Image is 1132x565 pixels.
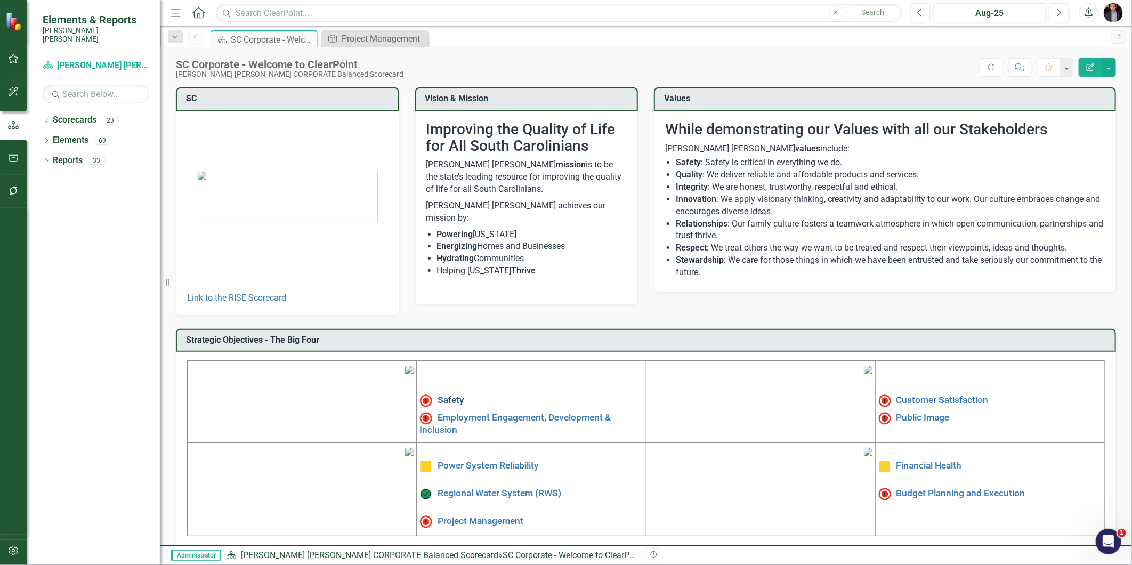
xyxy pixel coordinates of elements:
strong: Innovation [676,194,716,204]
li: Helping [US_STATE] [437,265,627,277]
a: Employment Engagement, Development & Inclusion [419,413,611,435]
div: SC Corporate - Welcome to ClearPoint [503,550,644,560]
a: Public Image [896,413,950,423]
div: » [226,550,638,562]
a: Project Management [438,516,523,527]
a: Financial Health [896,461,962,471]
strong: Powering [437,229,473,239]
h2: Improving the Quality of Life for All South Carolinians [426,122,627,155]
img: Not Meeting Target [419,515,432,528]
h3: Strategic Objectives - The Big Four [186,335,1110,345]
a: Link to the RISE Scorecard [187,293,286,303]
div: Project Management [342,32,425,45]
a: Customer Satisfaction [896,395,989,406]
p: [PERSON_NAME] [PERSON_NAME] include: [665,143,1105,155]
div: SC Corporate - Welcome to ClearPoint [176,59,403,70]
div: SC Corporate - Welcome to ClearPoint [231,33,314,46]
li: : We care for those things in which we have been entrusted and take seriously our commitment to t... [676,254,1105,279]
div: [PERSON_NAME] [PERSON_NAME] CORPORATE Balanced Scorecard [176,70,403,78]
li: : We are honest, trustworthy, respectful and ethical. [676,181,1105,193]
img: Caution [878,460,891,473]
strong: Respect [676,243,707,253]
button: Search [846,5,900,20]
h3: Vision & Mission [425,94,632,103]
button: Aug-25 [933,3,1046,22]
li: : We deliver reliable and affordable products and services. [676,169,1105,181]
div: 33 [88,156,105,165]
h3: Values [664,94,1110,103]
li: : Safety is critical in everything we do. [676,157,1105,169]
li: : We apply visionary thinking, creativity and adaptability to our work. Our culture embraces chan... [676,193,1105,218]
strong: Thrive [512,265,536,276]
span: Search [861,8,884,17]
h3: SC [186,94,393,103]
a: [PERSON_NAME] [PERSON_NAME] CORPORATE Balanced Scorecard [43,60,149,72]
strong: Integrity [676,182,708,192]
strong: Stewardship [676,255,724,265]
div: 69 [94,136,111,145]
img: On Target [419,488,432,501]
strong: Energizing [437,241,478,251]
a: Reports [53,155,83,167]
strong: values [795,143,820,154]
img: Chris Amodeo [1104,3,1123,22]
img: Not Meeting Target [878,412,891,425]
img: High Alert [878,394,891,407]
li: [US_STATE] [437,229,627,241]
li: Homes and Businesses [437,240,627,253]
li: Communities [437,253,627,265]
a: [PERSON_NAME] [PERSON_NAME] CORPORATE Balanced Scorecard [241,550,498,560]
strong: mission [556,159,586,170]
img: mceclip2%20v3.png [864,366,872,374]
img: Not Meeting Target [419,412,432,425]
img: Not Meeting Target [878,488,891,501]
p: [PERSON_NAME] [PERSON_NAME] achieves our mission by: [426,198,627,227]
img: Caution [419,460,432,473]
li: : Our family culture fosters a teamwork atmosphere in which open communication, partnerships and ... [676,218,1105,243]
a: Regional Water System (RWS) [438,488,561,499]
div: 23 [102,116,119,125]
img: mceclip3%20v3.png [405,448,414,456]
strong: Hydrating [437,253,474,263]
p: [PERSON_NAME] [PERSON_NAME] is to be the state’s leading resource for improving the quality of li... [426,159,627,198]
span: Elements & Reports [43,13,149,26]
div: Aug-25 [937,7,1042,20]
small: [PERSON_NAME] [PERSON_NAME] [43,26,149,44]
strong: Relationships [676,219,727,229]
strong: Safety [676,157,701,167]
span: 1 [1118,529,1126,537]
strong: Quality [676,170,702,180]
img: mceclip1%20v4.png [405,366,414,374]
li: : We treat others the way we want to be treated and respect their viewpoints, ideas and thoughts. [676,242,1105,254]
span: Administrator [171,550,221,561]
a: Budget Planning and Execution [896,488,1025,499]
a: Project Management [324,32,425,45]
a: Scorecards [53,114,96,126]
input: Search ClearPoint... [216,4,902,22]
a: Elements [53,134,88,147]
img: mceclip4.png [864,448,872,456]
a: Power System Reliability [438,461,539,471]
h2: While demonstrating our Values with all our Stakeholders [665,122,1105,138]
a: Safety [438,395,464,406]
iframe: Intercom live chat [1096,529,1121,554]
input: Search Below... [43,85,149,103]
img: ClearPoint Strategy [5,12,24,31]
img: High Alert [419,394,432,407]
